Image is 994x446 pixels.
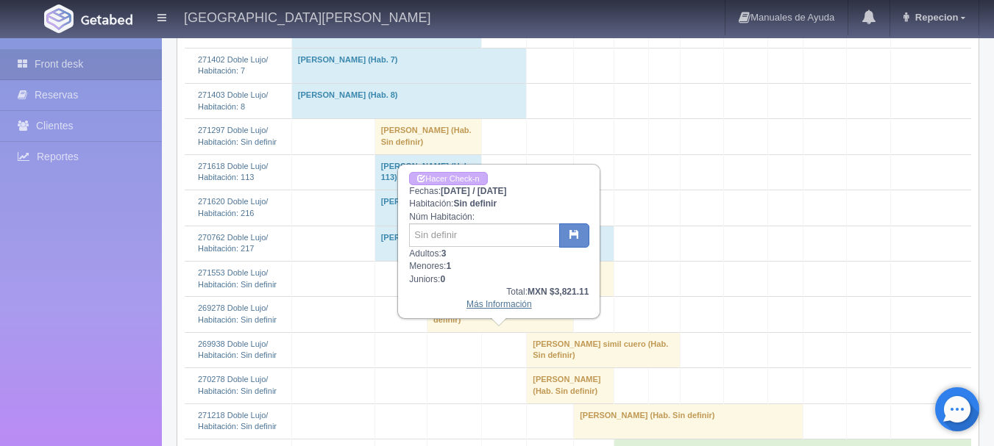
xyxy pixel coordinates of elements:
[374,190,527,226] td: [PERSON_NAME] (Hab. 216)
[198,126,277,146] a: 271297 Doble Lujo/Habitación: Sin definir
[528,287,589,297] b: MXN $3,821.11
[198,339,277,360] a: 269938 Doble Lujo/Habitación: Sin definir
[446,261,451,271] b: 1
[81,14,132,25] img: Getabed
[198,55,268,76] a: 271402 Doble Lujo/Habitación: 7
[198,19,268,40] a: 271458 Doble Lujo/Habitación: 40
[291,48,526,83] td: [PERSON_NAME] (Hab. 7)
[198,233,268,253] a: 270762 Doble Lujo/Habitación: 217
[198,162,268,182] a: 271618 Doble Lujo/Habitación: 113
[527,368,614,403] td: [PERSON_NAME] (Hab. Sin definir)
[374,226,614,261] td: [PERSON_NAME] (Hab. 217)
[374,154,482,190] td: [PERSON_NAME] (Hab. 113)
[198,197,268,217] a: 271620 Doble Lujo/Habitación: 216
[453,198,497,209] b: Sin definir
[44,4,74,33] img: Getabed
[409,223,560,247] input: Sin definir
[441,186,507,196] b: [DATE] / [DATE]
[440,274,445,284] b: 0
[198,268,277,289] a: 271553 Doble Lujo/Habitación: Sin definir
[466,299,532,309] a: Más Información
[399,165,599,317] div: Fechas: Habitación: Núm Habitación: Adultos: Menores: Juniors:
[198,303,277,324] a: 269278 Doble Lujo/Habitación: Sin definir
[574,403,803,439] td: [PERSON_NAME] (Hab. Sin definir)
[441,248,447,259] b: 3
[912,12,959,23] span: Repecion
[374,119,482,154] td: [PERSON_NAME] (Hab. Sin definir)
[198,411,277,431] a: 271218 Doble Lujo/Habitación: Sin definir
[184,7,430,26] h4: [GEOGRAPHIC_DATA][PERSON_NAME]
[527,332,681,367] td: [PERSON_NAME] simil cuero (Hab. Sin definir)
[198,90,268,111] a: 271403 Doble Lujo/Habitación: 8
[409,286,589,298] div: Total:
[409,172,487,186] a: Hacer Check-in
[291,83,526,118] td: [PERSON_NAME] (Hab. 8)
[198,375,277,395] a: 270278 Doble Lujo/Habitación: Sin definir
